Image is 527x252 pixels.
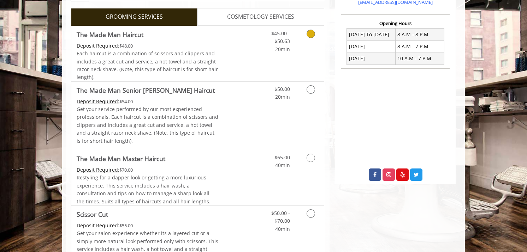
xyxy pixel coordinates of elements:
div: $55.00 [77,222,219,229]
td: 8 A.M - 7 P.M [395,41,444,53]
span: $50.00 - $70.00 [271,210,290,224]
span: $45.00 - $50.63 [271,30,290,44]
span: 40min [275,162,290,168]
h3: Opening Hours [341,21,450,26]
span: This service needs some Advance to be paid before we block your appointment [77,222,119,229]
div: $48.00 [77,42,219,50]
span: 20min [275,46,290,53]
span: $65.00 [274,154,290,161]
div: $54.00 [77,98,219,105]
b: The Made Man Senior [PERSON_NAME] Haircut [77,85,215,95]
td: [DATE] To [DATE] [347,29,396,41]
div: $70.00 [77,166,219,174]
b: Scissor Cut [77,209,108,219]
td: 10 A.M - 7 P.M [395,53,444,64]
b: The Made Man Master Haircut [77,154,165,164]
span: $50.00 [274,86,290,92]
td: 8 A.M - 8 P.M [395,29,444,41]
span: 20min [275,93,290,100]
span: Restyling for a dapper look or getting a more luxurious experience. This service includes a hair ... [77,174,211,204]
span: 40min [275,226,290,232]
span: COSMETOLOGY SERVICES [227,12,294,21]
td: [DATE] [347,41,396,53]
span: This service needs some Advance to be paid before we block your appointment [77,166,119,173]
td: [DATE] [347,53,396,64]
span: This service needs some Advance to be paid before we block your appointment [77,42,119,49]
p: Get your service performed by our most experienced professionals. Each haircut is a combination o... [77,105,219,145]
span: Each haircut is a combination of scissors and clippers and includes a great cut and service, a ho... [77,50,218,80]
span: This service needs some Advance to be paid before we block your appointment [77,98,119,105]
span: GROOMING SERVICES [106,12,163,21]
b: The Made Man Haircut [77,30,143,39]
